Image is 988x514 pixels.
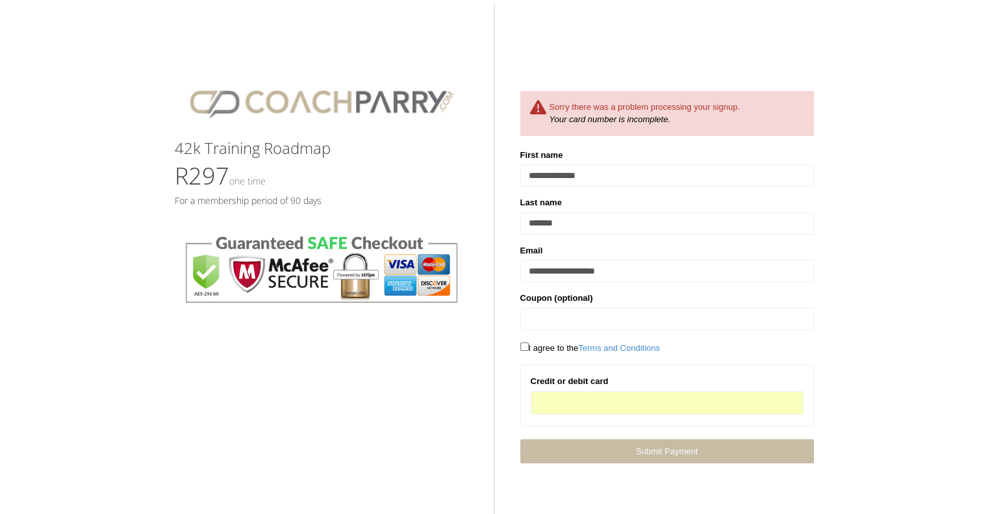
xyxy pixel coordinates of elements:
[539,397,795,408] iframe: Secure card payment input frame
[520,292,593,305] label: Coupon (optional)
[550,102,740,112] span: Sorry there was a problem processing your signup.
[520,343,660,353] span: I agree to the
[229,175,266,187] small: One time
[175,160,266,192] span: R297
[175,196,468,205] h5: For a membership period of 90 days
[175,140,468,157] h3: 42k Training Roadmap
[520,196,562,209] label: Last name
[636,446,698,456] span: Submit Payment
[520,244,543,257] label: Email
[520,439,814,463] a: Submit Payment
[175,78,468,127] img: CPlogo.png
[578,343,660,353] a: Terms and Conditions
[531,375,609,388] label: Credit or debit card
[520,149,563,162] label: First name
[550,114,670,124] i: Your card number is incomplete.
